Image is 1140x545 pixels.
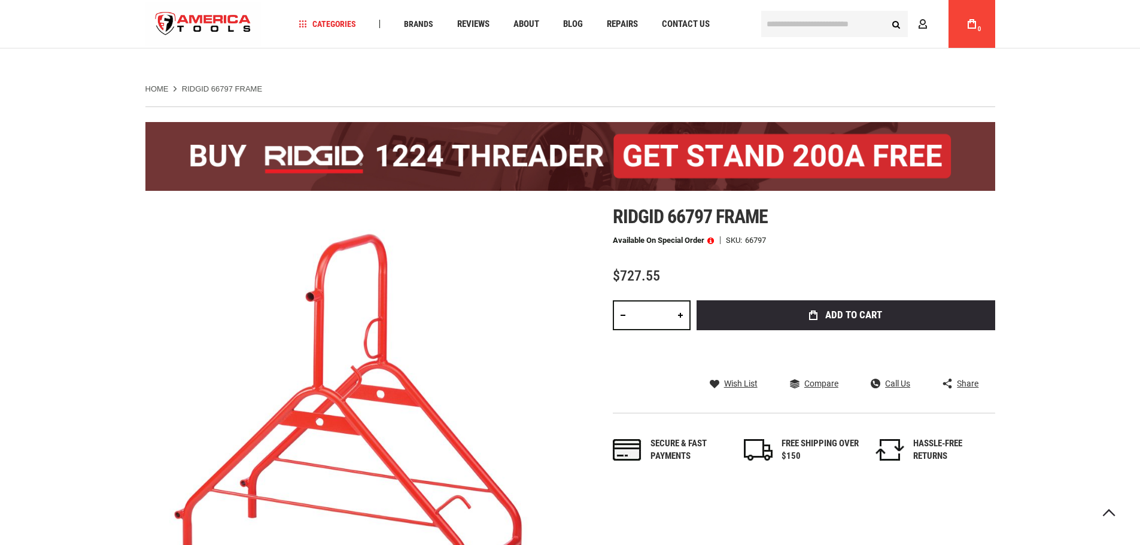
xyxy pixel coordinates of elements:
a: Repairs [601,16,643,32]
p: Available on Special Order [613,236,714,245]
strong: RIDGID 66797 FRAME [182,84,262,93]
img: shipping [744,439,773,461]
a: Contact Us [656,16,715,32]
span: Brands [404,20,433,28]
a: About [508,16,545,32]
a: Home [145,84,169,95]
button: Search [885,13,908,35]
strong: SKU [726,236,745,244]
a: store logo [145,2,262,47]
span: Add to Cart [825,310,882,320]
span: Compare [804,379,838,388]
div: 66797 [745,236,766,244]
span: Categories [299,20,356,28]
div: FREE SHIPPING OVER $150 [782,437,859,463]
a: Reviews [452,16,495,32]
span: 0 [978,26,981,32]
img: America Tools [145,2,262,47]
img: returns [875,439,904,461]
a: Call Us [871,378,910,389]
span: Wish List [724,379,758,388]
span: Share [957,379,978,388]
button: Add to Cart [697,300,995,330]
span: Ridgid 66797 frame [613,205,768,228]
div: HASSLE-FREE RETURNS [913,437,991,463]
img: payments [613,439,642,461]
div: Secure & fast payments [650,437,728,463]
a: Wish List [710,378,758,389]
a: Compare [790,378,838,389]
a: Blog [558,16,588,32]
span: Blog [563,20,583,29]
img: BOGO: Buy the RIDGID® 1224 Threader (26092), get the 92467 200A Stand FREE! [145,122,995,191]
span: Repairs [607,20,638,29]
span: $727.55 [613,267,660,284]
span: Contact Us [662,20,710,29]
a: Categories [293,16,361,32]
span: Call Us [885,379,910,388]
span: Reviews [457,20,490,29]
a: Brands [399,16,439,32]
span: About [513,20,539,29]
